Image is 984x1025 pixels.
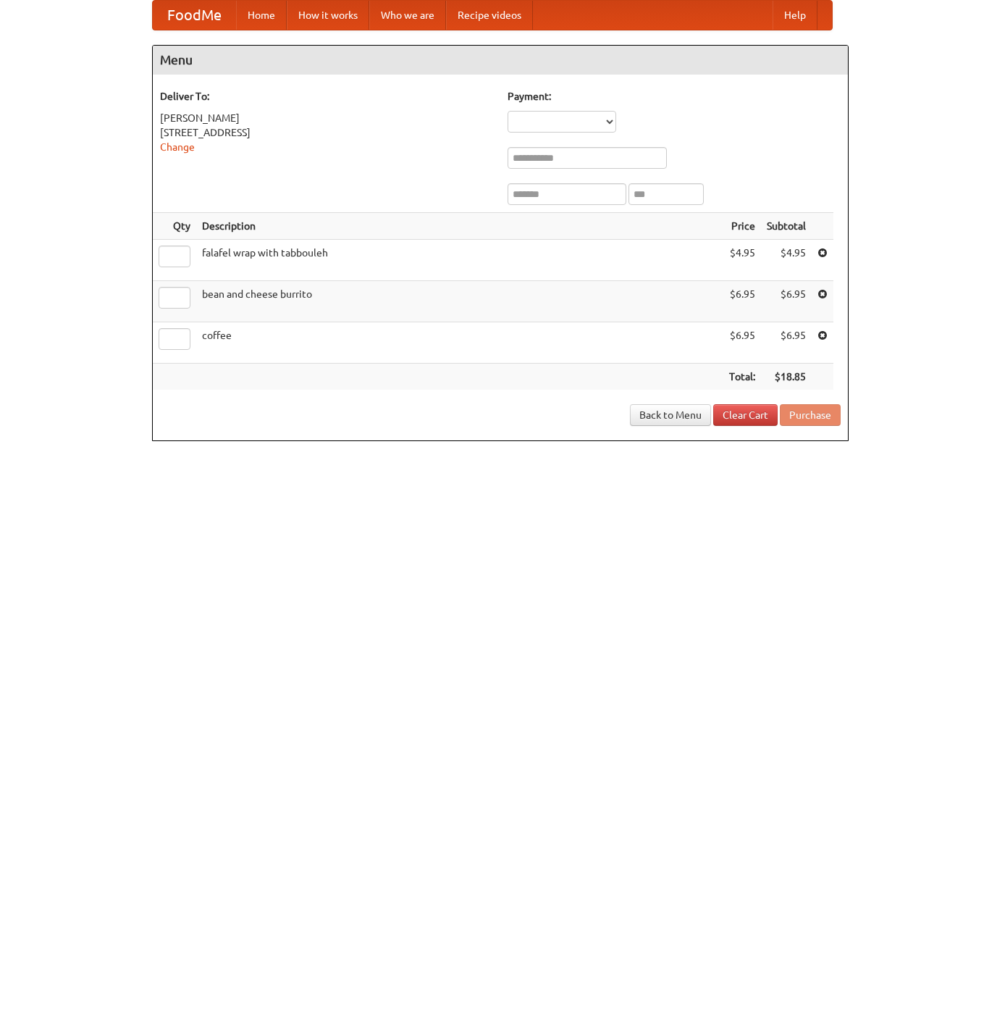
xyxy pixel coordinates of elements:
[153,46,848,75] h4: Menu
[196,322,723,364] td: coffee
[446,1,533,30] a: Recipe videos
[723,213,761,240] th: Price
[761,364,812,390] th: $18.85
[160,111,493,125] div: [PERSON_NAME]
[196,213,723,240] th: Description
[160,89,493,104] h5: Deliver To:
[160,125,493,140] div: [STREET_ADDRESS]
[723,322,761,364] td: $6.95
[723,281,761,322] td: $6.95
[508,89,841,104] h5: Payment:
[761,322,812,364] td: $6.95
[196,240,723,281] td: falafel wrap with tabbouleh
[761,213,812,240] th: Subtotal
[773,1,817,30] a: Help
[761,281,812,322] td: $6.95
[780,404,841,426] button: Purchase
[723,364,761,390] th: Total:
[630,404,711,426] a: Back to Menu
[287,1,369,30] a: How it works
[713,404,778,426] a: Clear Cart
[196,281,723,322] td: bean and cheese burrito
[723,240,761,281] td: $4.95
[369,1,446,30] a: Who we are
[160,141,195,153] a: Change
[761,240,812,281] td: $4.95
[236,1,287,30] a: Home
[153,213,196,240] th: Qty
[153,1,236,30] a: FoodMe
